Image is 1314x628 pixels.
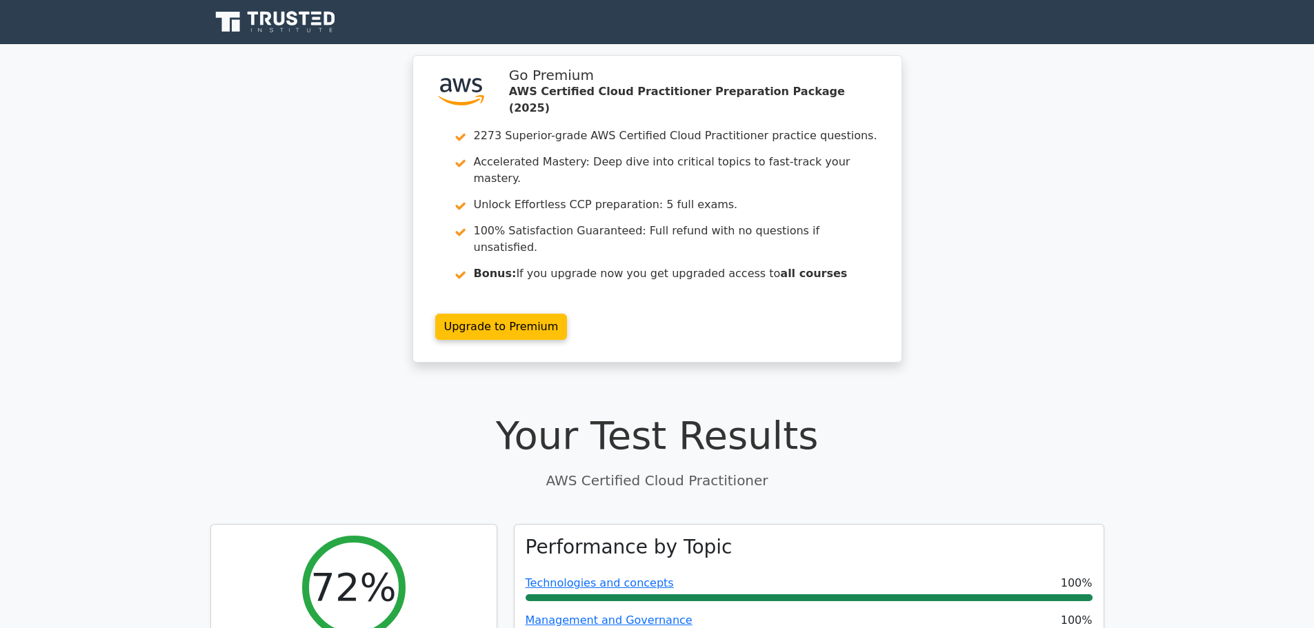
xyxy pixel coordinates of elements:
[210,470,1104,491] p: AWS Certified Cloud Practitioner
[526,614,693,627] a: Management and Governance
[526,536,733,559] h3: Performance by Topic
[1061,575,1093,591] span: 100%
[435,314,568,340] a: Upgrade to Premium
[526,576,674,589] a: Technologies and concepts
[210,412,1104,458] h1: Your Test Results
[310,564,396,610] h2: 72%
